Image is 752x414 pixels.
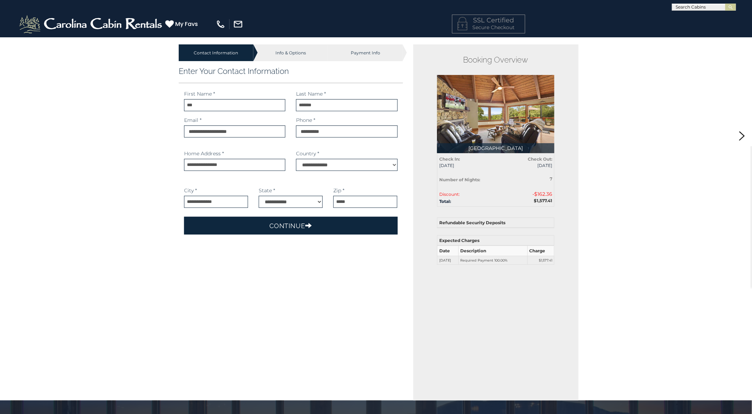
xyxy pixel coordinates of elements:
label: First Name * [184,90,215,97]
label: Phone * [296,117,315,124]
a: My Favs [165,20,200,29]
img: mail-regular-white.png [233,19,243,29]
th: Refundable Security Deposits [437,218,554,228]
div: $1,577.41 [496,198,558,204]
label: Home Address * [184,150,224,157]
strong: Total: [439,199,451,204]
label: State * [259,187,275,194]
p: Secure Checkout [458,24,520,31]
h4: SSL Certified [458,17,520,24]
th: Expected Charges [437,236,554,246]
th: Charge [527,246,554,256]
img: 1725311154_thumbnail.jpeg [437,75,554,153]
strong: Check In: [439,156,460,162]
label: Email * [184,117,202,124]
strong: Check Out: [528,156,552,162]
label: Last Name * [296,90,326,97]
img: phone-regular-white.png [216,19,226,29]
span: My Favs [175,20,198,28]
button: Continue [184,217,398,235]
label: Zip * [333,187,344,194]
label: Country * [296,150,319,157]
h2: Booking Overview [437,55,554,64]
div: -$162.36 [496,190,558,198]
td: Required Payment 100.00% [458,256,527,265]
div: 7 [522,176,552,182]
th: Description [458,246,527,256]
span: Discount: [439,192,460,197]
img: White-1-2.png [18,14,165,35]
img: LOCKICON1.png [458,17,467,30]
span: [DATE] [439,162,490,168]
span: [DATE] [501,162,552,168]
label: City * [184,187,197,194]
th: Date [437,246,458,256]
td: $1,577.41 [527,256,554,265]
strong: Number of Nights: [439,177,480,182]
p: [GEOGRAPHIC_DATA] [437,143,554,153]
td: [DATE] [437,256,458,265]
h3: Enter Your Contact Information [179,66,403,76]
